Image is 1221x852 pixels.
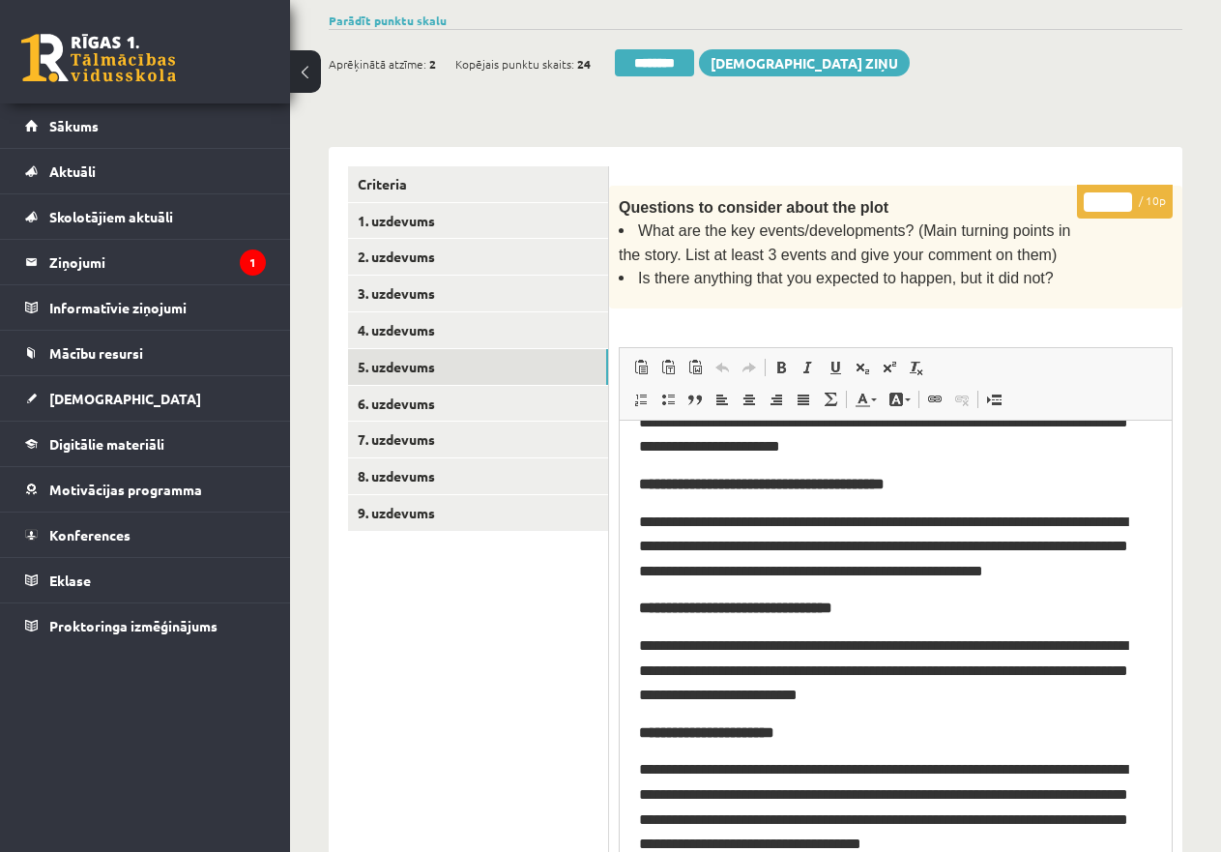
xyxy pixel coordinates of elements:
[654,387,682,412] a: Insert/Remove Bulleted List
[329,49,426,78] span: Aprēķinātā atzīme:
[817,387,844,412] a: Math
[822,355,849,380] a: Underline (Ctrl+U)
[21,34,176,82] a: Rīgas 1. Tālmācības vidusskola
[876,355,903,380] a: Superscript
[849,387,883,412] a: Text Color
[709,387,736,412] a: Align Left
[348,349,608,385] a: 5. uzdevums
[25,558,266,602] a: Eklase
[736,387,763,412] a: Center
[709,355,736,380] a: Undo (Ctrl+Z)
[25,149,266,193] a: Aktuāli
[980,387,1007,412] a: Insert Page Break for Printing
[627,355,654,380] a: Paste (Ctrl+V)
[25,422,266,466] a: Digitālie materiāli
[49,117,99,134] span: Sākums
[49,208,173,225] span: Skolotājiem aktuāli
[25,603,266,648] a: Proktoringa izmēģinājums
[768,355,795,380] a: Bold (Ctrl+B)
[348,312,608,348] a: 4. uzdevums
[25,285,266,330] a: Informatīvie ziņojumi
[49,285,266,330] legend: Informatīvie ziņojumi
[19,19,531,40] body: Editor, wiswyg-editor-47433933806640-1760548805-225
[49,390,201,407] span: [DEMOGRAPHIC_DATA]
[25,103,266,148] a: Sākums
[682,387,709,412] a: Block Quote
[619,222,1070,262] span: What are the key events/developments? (Main turning points in the story. List at least 3 events a...
[25,513,266,557] a: Konferences
[25,331,266,375] a: Mācību resursi
[49,481,202,498] span: Motivācijas programma
[790,387,817,412] a: Justify
[25,376,266,421] a: [DEMOGRAPHIC_DATA]
[577,49,591,78] span: 24
[25,467,266,512] a: Motivācijas programma
[883,387,916,412] a: Background Color
[329,13,447,28] a: Parādīt punktu skalu
[49,617,218,634] span: Proktoringa izmēģinājums
[49,526,131,544] span: Konferences
[348,386,608,422] a: 6. uzdevums
[638,270,1054,286] span: Is there anything that you expected to happen, but it did not?
[948,387,975,412] a: Unlink
[348,203,608,239] a: 1. uzdevums
[682,355,709,380] a: Paste from Word
[654,355,682,380] a: Paste as plain text (Ctrl+Shift+V)
[49,240,266,284] legend: Ziņojumi
[348,276,608,311] a: 3. uzdevums
[736,355,763,380] a: Redo (Ctrl+Y)
[795,355,822,380] a: Italic (Ctrl+I)
[49,344,143,362] span: Mācību resursi
[240,250,266,276] i: 1
[348,239,608,275] a: 2. uzdevums
[699,49,910,76] a: [DEMOGRAPHIC_DATA] ziņu
[1077,185,1173,219] p: / 10p
[348,166,608,202] a: Criteria
[348,458,608,494] a: 8. uzdevums
[849,355,876,380] a: Subscript
[763,387,790,412] a: Align Right
[627,387,654,412] a: Insert/Remove Numbered List
[619,199,888,216] span: Questions to consider about the plot
[49,162,96,180] span: Aktuāli
[921,387,948,412] a: Link (Ctrl+K)
[25,240,266,284] a: Ziņojumi1
[348,422,608,457] a: 7. uzdevums
[429,49,436,78] span: 2
[49,572,91,589] span: Eklase
[25,194,266,239] a: Skolotājiem aktuāli
[903,355,930,380] a: Remove Format
[348,495,608,531] a: 9. uzdevums
[455,49,574,78] span: Kopējais punktu skaits:
[49,435,164,453] span: Digitālie materiāli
